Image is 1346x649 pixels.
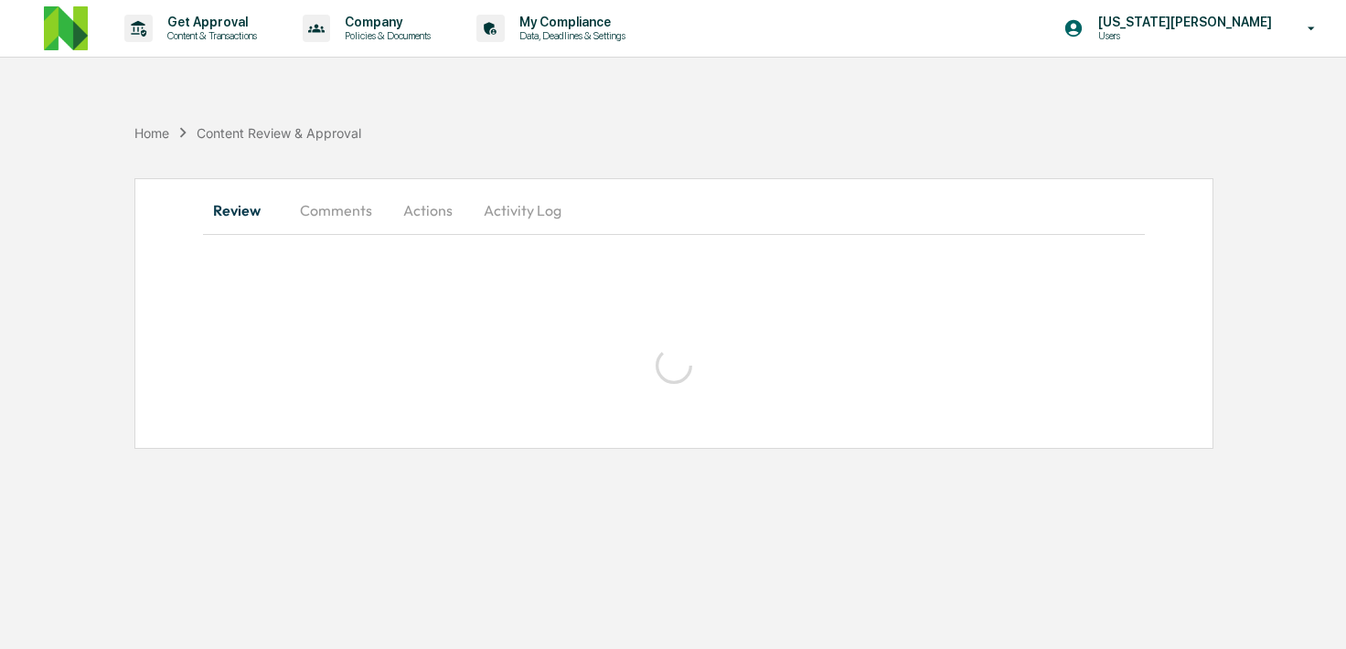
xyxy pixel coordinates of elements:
p: Company [330,15,440,29]
button: Comments [285,188,387,232]
p: Users [1084,29,1263,42]
img: logo [44,6,88,50]
button: Review [203,188,285,232]
p: Get Approval [153,15,266,29]
div: Content Review & Approval [197,125,361,141]
button: Actions [387,188,469,232]
p: My Compliance [505,15,635,29]
p: Content & Transactions [153,29,266,42]
p: [US_STATE][PERSON_NAME] [1084,15,1281,29]
div: secondary tabs example [203,188,1145,232]
p: Policies & Documents [330,29,440,42]
div: Home [134,125,169,141]
button: Activity Log [469,188,576,232]
p: Data, Deadlines & Settings [505,29,635,42]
